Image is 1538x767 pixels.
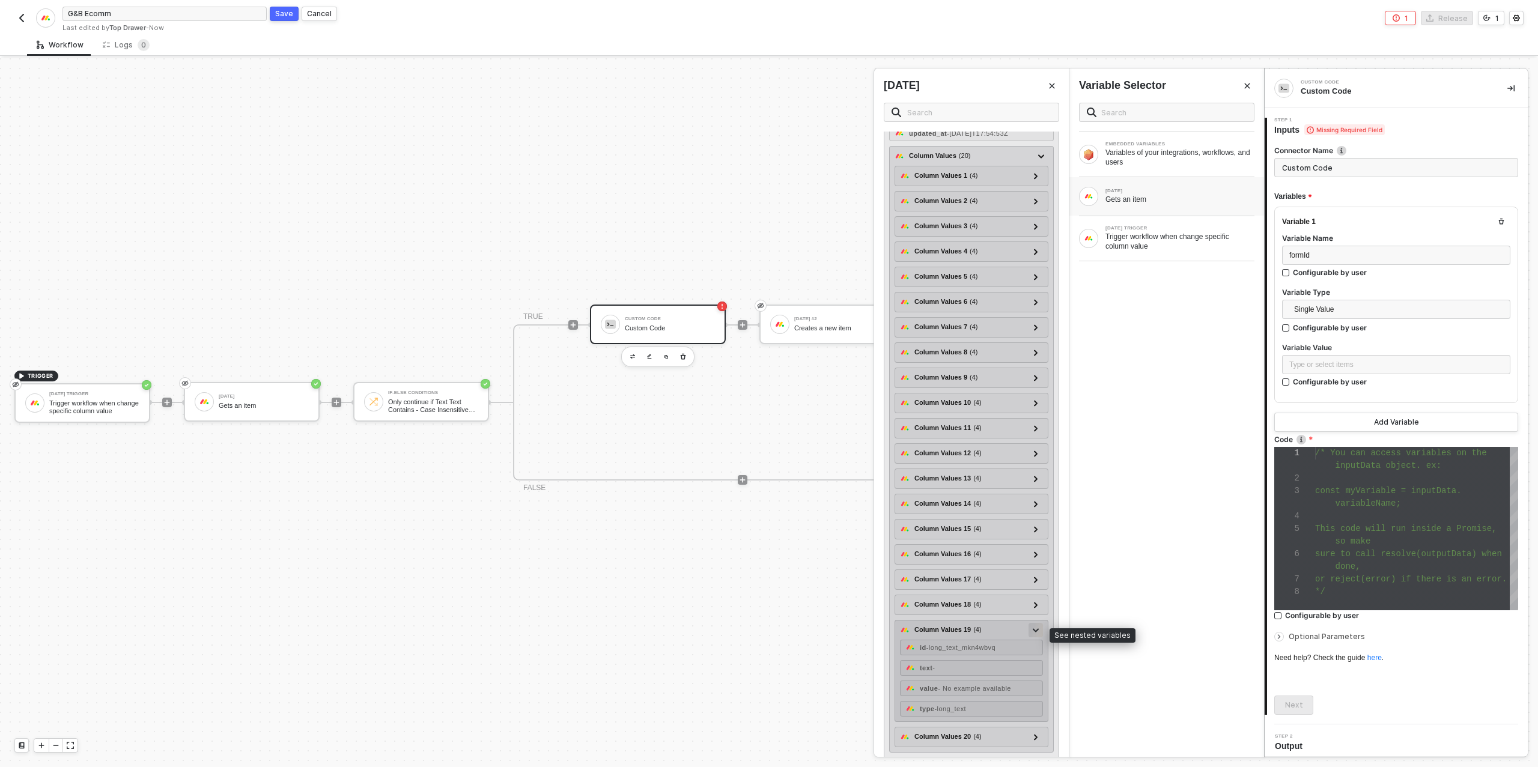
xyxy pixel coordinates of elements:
[934,705,966,712] span: - long_text
[1304,124,1385,135] span: Missing Required Field
[1282,217,1316,227] div: Variable 1
[900,348,910,357] img: column_values-8
[1275,740,1307,752] span: Output
[1513,14,1520,22] span: icon-settings
[1495,13,1499,23] div: 1
[914,221,978,231] div: Column Values 3
[1105,142,1254,147] div: EMBEDDED VARIABLES
[1274,548,1299,560] div: 6
[1105,148,1254,167] div: Variables of your integrations, workflows, and users
[1274,434,1518,444] label: Code
[914,196,978,206] div: Column Values 2
[103,39,150,51] div: Logs
[900,575,910,584] img: column_values-17
[914,171,978,181] div: Column Values 1
[1293,267,1367,277] div: Configurable by user
[914,574,982,584] div: Column Values 17
[1315,447,1316,459] textarea: Editor content;Press Alt+F1 for Accessibility Options.
[900,247,910,256] img: column_values-4
[973,499,981,509] span: ( 4 )
[920,644,926,651] strong: id
[973,732,981,742] span: ( 4 )
[1315,549,1502,559] span: sure to call resolve(outputData) when
[1315,574,1507,584] span: or reject(error) if there is an error.
[1105,226,1254,231] div: [DATE] TRIGGER
[914,549,982,559] div: Column Values 16
[914,448,982,458] div: Column Values 12
[970,246,977,256] span: ( 4 )
[1274,472,1299,485] div: 2
[900,499,910,509] img: column_values-14
[37,40,84,50] div: Workflow
[970,221,977,231] span: ( 4 )
[1393,14,1400,22] span: icon-error-page
[1285,610,1359,620] div: Configurable by user
[1336,461,1441,470] span: inputData object. ex:
[1265,118,1528,715] div: Step 1Inputs Missing Required FieldConnector Nameicon-infoVariablesVariable 1Variable NameformIdC...
[1105,189,1254,193] div: [DATE]
[1374,417,1419,427] div: Add Variable
[302,7,337,21] button: Cancel
[900,625,910,635] img: column_values-19
[970,171,977,181] span: ( 4 )
[973,625,981,635] span: ( 4 )
[900,474,910,484] img: column_values-13
[307,8,332,19] div: Cancel
[905,663,915,673] img: text
[138,39,150,51] sup: 0
[973,423,981,433] span: ( 4 )
[932,664,935,672] span: -
[17,13,26,23] img: back
[973,473,981,484] span: ( 4 )
[884,78,920,93] div: [DATE]
[1301,86,1488,97] div: Custom Code
[905,684,915,693] img: value
[62,23,768,32] div: Last edited by - Now
[947,130,1008,137] span: - [DATE]T17:54:53Z
[1274,653,1518,663] div: Need help? Check the guide .
[970,271,977,282] span: ( 4 )
[1105,195,1254,204] div: Gets an item
[1274,586,1299,598] div: 8
[973,398,981,408] span: ( 4 )
[275,8,293,19] div: Save
[900,398,910,408] img: column_values-10
[1274,118,1385,123] span: Step 1
[970,372,977,383] span: ( 4 )
[1240,79,1254,93] button: Close
[1301,80,1481,85] div: Custom Code
[1101,106,1247,119] input: Search
[973,574,981,584] span: ( 4 )
[900,524,910,534] img: column_values-15
[1105,232,1254,251] div: Trigger workflow when change specific column value
[1275,633,1283,640] span: icon-arrow-right-small
[1296,435,1306,444] img: icon-info
[1274,696,1313,715] button: Next
[1282,287,1510,297] label: Variable Type
[1087,108,1096,117] img: search
[1507,85,1515,92] span: icon-collapse-right
[914,524,982,534] div: Column Values 15
[14,11,29,25] button: back
[973,549,981,559] span: ( 4 )
[900,323,910,332] img: column_values-7
[270,7,299,21] button: Save
[1274,447,1299,459] div: 1
[1293,323,1367,333] div: Configurable by user
[67,742,74,749] span: icon-expand
[1274,630,1518,643] div: Optional Parameters
[1282,342,1510,353] label: Variable Value
[895,129,904,138] img: updated_at
[970,347,977,357] span: ( 4 )
[1336,499,1401,508] span: variableName;
[970,322,977,332] span: ( 4 )
[1315,486,1462,496] span: const myVariable = inputData.
[914,625,982,635] div: Column Values 19
[1274,158,1518,177] input: Enter description
[1274,189,1312,204] span: Variables
[970,297,977,307] span: ( 4 )
[1084,234,1093,243] img: Block
[900,732,910,742] img: column_values-20
[1421,11,1473,25] button: Release
[900,423,910,433] img: column_values-11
